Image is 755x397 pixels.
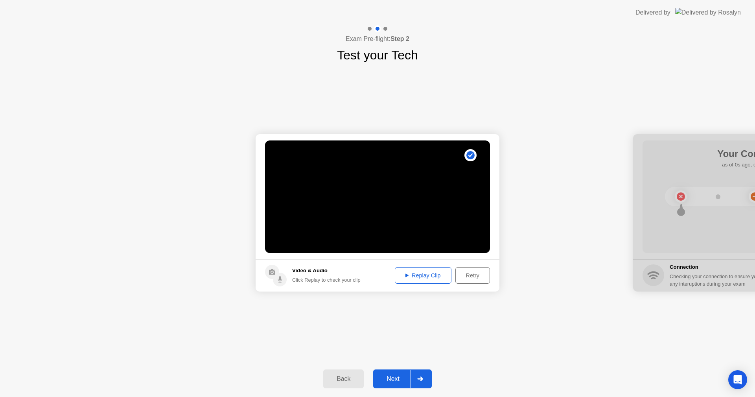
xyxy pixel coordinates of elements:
div: Delivered by [635,8,670,17]
h1: Test your Tech [337,46,418,65]
div: Next [376,375,411,382]
b: Step 2 [390,35,409,42]
img: Delivered by Rosalyn [675,8,741,17]
h4: Exam Pre-flight: [346,34,409,44]
div: Click Replay to check your clip [292,276,361,284]
button: Next [373,369,432,388]
div: Open Intercom Messenger [728,370,747,389]
h5: Video & Audio [292,267,361,275]
div: Back [326,375,361,382]
button: Retry [455,267,490,284]
div: Retry [458,272,487,279]
button: Back [323,369,364,388]
div: Replay Clip [398,272,449,279]
button: Replay Clip [395,267,451,284]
